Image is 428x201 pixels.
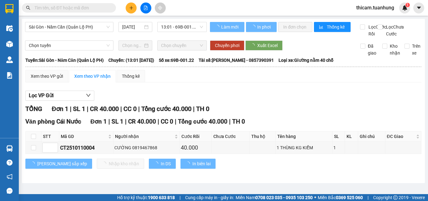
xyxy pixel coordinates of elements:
th: Tên hàng [276,131,333,142]
span: Kho nhận [387,43,403,56]
div: Xem theo VP gửi [31,73,63,80]
button: bar-chartThống kê [314,22,351,32]
span: file-add [144,6,148,10]
span: 13:01 - 69B-001.22 [161,22,203,32]
button: caret-down [413,3,424,13]
span: Đơn 1 [52,105,68,113]
span: Đã giao [365,43,379,56]
span: TỔNG [25,105,42,113]
span: bar-chart [319,25,324,30]
span: message [7,188,13,194]
span: Lọc VP Gửi [29,92,54,99]
span: down [86,93,91,98]
div: CT2510110004 [60,144,112,152]
button: In biên lai [180,159,216,169]
div: Thống kê [122,73,140,80]
td: CT2510110004 [59,142,113,154]
button: plus [126,3,137,13]
th: Ghi chú [358,131,385,142]
button: In phơi [246,22,277,32]
span: Xuất Excel [257,42,278,49]
span: Cung cấp máy in - giấy in: [185,194,234,201]
img: icon-new-feature [402,5,408,11]
span: loading [154,161,161,166]
span: Loại xe: Giường nằm 40 chỗ [279,57,333,64]
span: Tài xế: [PERSON_NAME] - 0857390391 [199,57,274,64]
span: TH 0 [232,118,245,125]
span: thicam.tuanhung [351,4,399,12]
span: Tổng cước 40.000 [178,118,227,125]
th: SL [332,131,345,142]
span: | [175,118,176,125]
img: warehouse-icon [6,145,13,152]
th: KL [345,131,358,142]
span: | [70,105,71,113]
span: Lọc Chưa Cước [384,24,405,37]
th: Thu hộ [250,131,276,142]
span: loading [215,25,220,29]
span: ⚪️ [314,196,316,199]
button: Nhập kho nhận [97,159,144,169]
span: | [120,105,122,113]
span: | [125,118,127,125]
strong: 1900 633 818 [148,195,175,200]
span: Trên xe [410,43,423,56]
th: Cước Rồi [180,131,212,142]
span: aim [158,6,162,10]
span: Chọn tuyến [29,41,110,50]
b: Tuyến: Sài Gòn - Năm Căn (Quản Lộ PH) [25,58,104,63]
span: loading [251,25,256,29]
button: In DS [149,159,176,169]
button: Xuất Excel [245,40,283,50]
span: Chuyến: (13:01 [DATE]) [108,57,154,64]
span: question-circle [7,160,13,166]
span: TH 0 [196,105,209,113]
sup: 1 [405,3,410,7]
span: Lọc Cước Rồi [366,24,387,37]
strong: 0708 023 035 - 0935 103 250 [255,195,313,200]
span: Miền Nam [236,194,313,201]
span: CR 40.000 [90,105,119,113]
span: | [368,194,368,201]
span: CR 40.000 [128,118,156,125]
span: | [180,194,180,201]
button: file-add [140,3,151,13]
img: logo-vxr [5,4,13,13]
span: loading [250,43,257,48]
button: aim [155,3,166,13]
th: Chưa Cước [212,131,250,142]
strong: 0369 525 060 [336,195,363,200]
span: loading [30,161,37,166]
span: SL 1 [73,105,85,113]
span: | [108,118,110,125]
span: Thống kê [327,24,346,30]
button: Lọc VP Gửi [25,91,94,101]
img: warehouse-icon [6,41,13,47]
input: Chọn ngày [122,42,143,49]
span: Người nhận [115,133,174,140]
span: CC 0 [161,118,173,125]
span: ĐC Giao [387,133,415,140]
span: search [26,6,30,10]
div: Xem theo VP nhận [74,73,111,80]
span: Số xe: 69B-001.22 [159,57,194,64]
span: Sài Gòn - Năm Căn (Quản Lộ PH) [29,22,110,32]
span: Miền Bắc [318,194,363,201]
span: | [87,105,88,113]
span: In biên lai [192,160,211,167]
button: In đơn chọn [278,22,312,32]
span: plus [129,6,133,10]
button: Chuyển phơi [210,40,244,50]
span: Làm mới [221,24,239,30]
span: Mã GD [61,133,107,140]
span: Văn phòng Cái Nước [25,118,81,125]
span: | [158,118,159,125]
div: CƯỜNG 0819467868 [114,144,179,151]
img: warehouse-icon [6,25,13,32]
span: loading [185,161,192,166]
div: 1 THÙNG KG KIỂM [277,144,331,151]
span: 1 [406,3,409,7]
span: notification [7,174,13,180]
div: 1 [333,144,344,151]
img: warehouse-icon [6,56,13,63]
